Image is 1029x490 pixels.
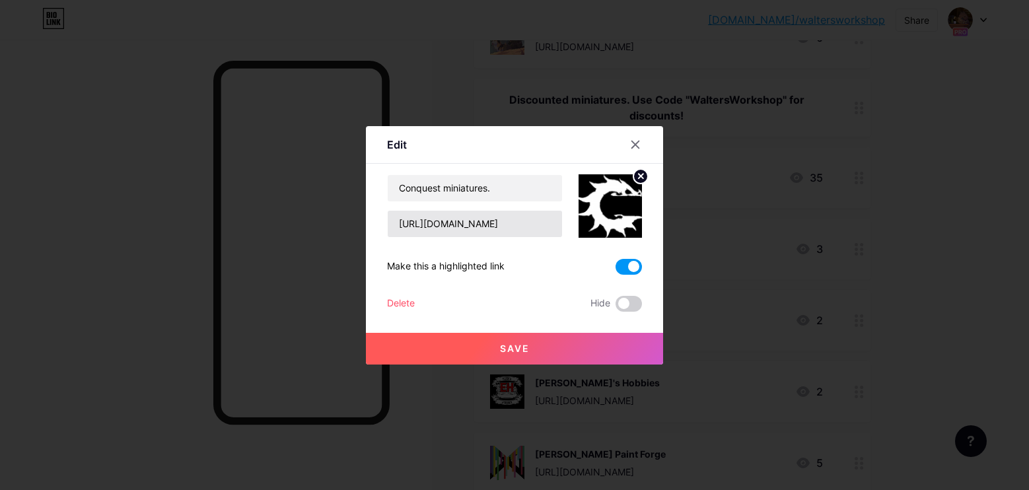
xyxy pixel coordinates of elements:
[387,296,415,312] div: Delete
[387,259,505,275] div: Make this a highlighted link
[388,211,562,237] input: URL
[500,343,530,354] span: Save
[388,175,562,201] input: Title
[387,137,407,153] div: Edit
[579,174,642,238] img: link_thumbnail
[366,333,663,365] button: Save
[590,296,610,312] span: Hide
